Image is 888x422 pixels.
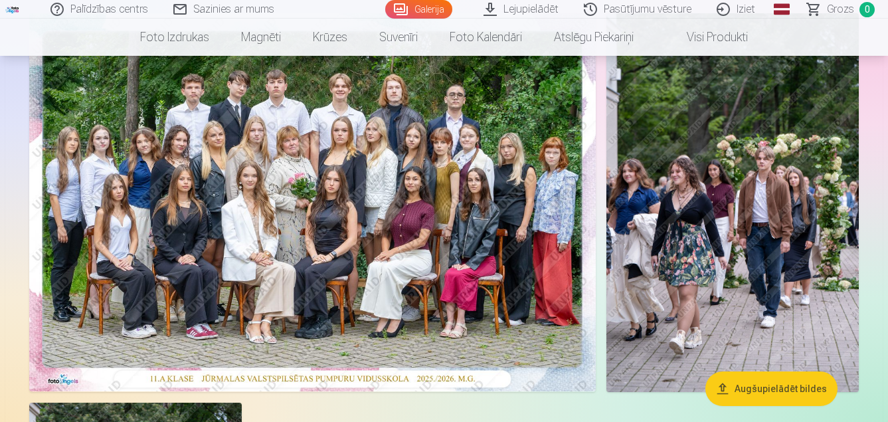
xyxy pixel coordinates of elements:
[363,19,434,56] a: Suvenīri
[5,5,20,13] img: /fa3
[827,1,854,17] span: Grozs
[705,371,838,406] button: Augšupielādēt bildes
[297,19,363,56] a: Krūzes
[538,19,650,56] a: Atslēgu piekariņi
[859,2,875,17] span: 0
[124,19,225,56] a: Foto izdrukas
[650,19,764,56] a: Visi produkti
[225,19,297,56] a: Magnēti
[434,19,538,56] a: Foto kalendāri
